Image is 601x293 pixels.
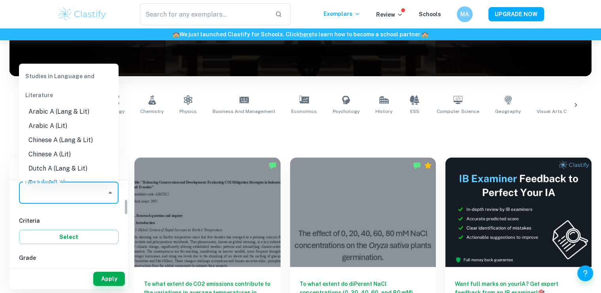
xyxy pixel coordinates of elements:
a: here [300,31,312,38]
p: Review [376,10,403,19]
li: Dutch A (Lit) [19,176,119,190]
button: Close [105,187,116,198]
span: 🏫 [422,31,428,38]
p: Exemplars [324,9,360,18]
span: Physics [179,108,197,115]
div: Premium [424,162,432,169]
h6: MA [460,10,469,19]
img: Thumbnail [445,158,592,267]
div: Studies in Language and Literature [19,67,119,105]
button: Apply [93,272,125,286]
h6: Criteria [19,216,119,225]
span: Chemistry [140,108,164,115]
span: Business and Management [213,108,275,115]
h6: Filter exemplars [9,158,128,180]
button: UPGRADE NOW [488,7,544,21]
li: Arabic A (Lang & Lit) [19,105,119,119]
li: Dutch A (Lang & Lit) [19,162,119,176]
a: Schools [419,11,441,17]
button: Help and Feedback [577,265,593,281]
button: Select [19,230,119,244]
li: Chinese A (Lit) [19,147,119,162]
span: 🏫 [173,31,179,38]
h6: Grade [19,254,119,262]
li: Arabic A (Lit) [19,119,119,133]
span: ESS [410,108,419,115]
span: History [375,108,392,115]
span: Geography [495,108,521,115]
button: MA [457,6,473,22]
h1: All IA Examples [39,124,563,139]
h6: We just launched Clastify for Schools. Click to learn how to become a school partner. [2,30,599,39]
span: Computer Science [437,108,479,115]
img: Marked [413,162,421,169]
span: Psychology [333,108,360,115]
img: Marked [269,162,277,169]
input: Search for any exemplars... [140,3,269,25]
span: Economics [291,108,317,115]
label: Type a subject [24,178,57,185]
img: Clastify logo [57,6,107,22]
li: Chinese A (Lang & Lit) [19,133,119,147]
